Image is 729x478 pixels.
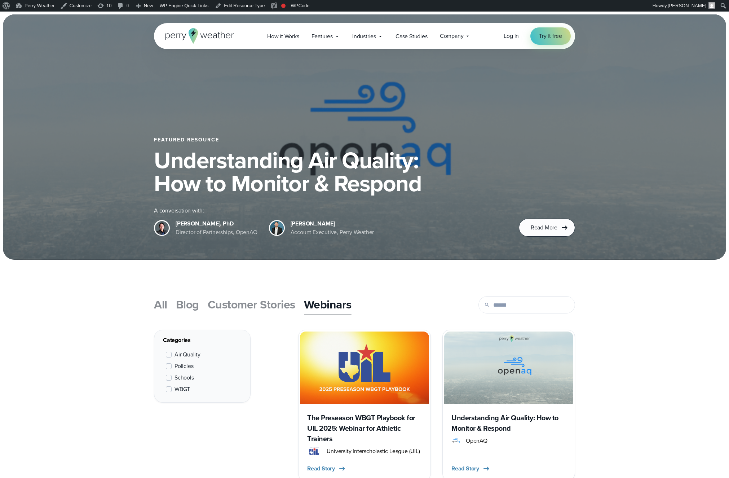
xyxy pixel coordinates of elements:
div: Account Executive, Perry Weather [291,228,374,237]
span: Company [440,32,464,40]
span: Webinars [304,296,352,313]
div: Focus keyphrase not set [281,4,286,8]
h1: Understanding Air Quality: How to Monitor & Respond [154,149,575,195]
a: Log in [504,32,519,40]
span: Blog [176,296,199,313]
span: Policies [174,362,193,370]
span: OpenAQ [466,437,487,445]
span: University Interscholastic League (UIL) [327,447,420,456]
div: Featured Resource [154,137,575,143]
span: How it Works [267,32,299,41]
span: Read Story [307,464,335,473]
a: All [154,294,167,315]
div: A conversation with: [154,206,507,215]
a: Read More [519,219,575,237]
span: All [154,296,167,313]
a: How it Works [261,29,305,44]
a: Try it free [530,27,571,45]
span: [PERSON_NAME] [668,3,706,8]
span: WBGT [174,385,190,394]
div: Director of Partnerships, OpenAQ [176,228,257,237]
div: [PERSON_NAME] [291,219,374,228]
img: UIL WBGT playbook [300,332,429,404]
span: Industries [352,32,376,41]
img: UIL.svg [307,447,321,456]
a: Blog [176,294,199,315]
button: Read Story [451,464,491,473]
button: Read Story [307,464,346,473]
a: Webinars [304,294,352,315]
span: Air Quality [174,350,200,359]
span: Features [312,32,333,41]
h3: Understanding Air Quality: How to Monitor & Respond [451,413,566,434]
span: Case Studies [396,32,428,41]
a: Case Studies [389,29,434,44]
span: Customer Stories [208,296,295,313]
div: Categories [163,336,242,345]
a: Customer Stories [208,294,295,315]
span: Try it free [539,32,562,40]
span: Read More [531,223,557,232]
h3: The Preseason WBGT Playbook for UIL 2025: Webinar for Athletic Trainers [307,413,422,444]
span: Read Story [451,464,479,473]
div: [PERSON_NAME], PhD [176,219,257,228]
span: Schools [174,373,194,382]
